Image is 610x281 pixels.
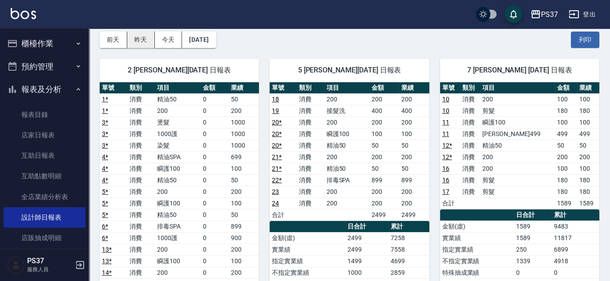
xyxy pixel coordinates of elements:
[324,174,369,186] td: 排毒SPA
[324,186,369,197] td: 200
[480,128,555,140] td: [PERSON_NAME]499
[399,116,429,128] td: 200
[505,5,522,23] button: save
[201,105,228,116] td: 0
[201,116,228,128] td: 0
[155,151,201,163] td: 精油SPA
[229,128,259,140] td: 1000
[388,232,429,244] td: 7258
[324,197,369,209] td: 200
[399,197,429,209] td: 200
[201,128,228,140] td: 0
[201,151,228,163] td: 0
[399,82,429,94] th: 業績
[4,78,85,101] button: 報表及分析
[514,232,552,244] td: 1589
[201,93,228,105] td: 0
[155,32,182,48] button: 今天
[555,151,577,163] td: 200
[272,200,279,207] a: 24
[155,221,201,232] td: 排毒SPA
[201,163,228,174] td: 0
[577,116,599,128] td: 100
[552,244,599,255] td: 6899
[577,197,599,209] td: 1589
[460,140,480,151] td: 消費
[480,93,555,105] td: 200
[577,93,599,105] td: 100
[229,174,259,186] td: 50
[297,116,324,128] td: 消費
[369,128,399,140] td: 100
[577,151,599,163] td: 200
[270,82,429,221] table: a dense table
[442,188,449,195] a: 17
[324,93,369,105] td: 200
[440,197,460,209] td: 合計
[127,151,155,163] td: 消費
[270,82,297,94] th: 單號
[369,186,399,197] td: 200
[297,174,324,186] td: 消費
[155,232,201,244] td: 1000護
[577,186,599,197] td: 180
[270,244,345,255] td: 實業績
[201,267,228,278] td: 0
[297,93,324,105] td: 消費
[480,151,555,163] td: 200
[555,186,577,197] td: 180
[100,32,127,48] button: 前天
[399,151,429,163] td: 200
[442,119,449,126] a: 11
[442,96,449,103] a: 10
[229,186,259,197] td: 200
[399,105,429,116] td: 400
[440,221,514,232] td: 金額(虛)
[127,163,155,174] td: 消費
[155,163,201,174] td: 瞬護100
[480,116,555,128] td: 瞬護100
[460,186,480,197] td: 消費
[442,107,449,114] a: 10
[297,140,324,151] td: 消費
[201,232,228,244] td: 0
[324,151,369,163] td: 200
[460,128,480,140] td: 消費
[440,82,460,94] th: 單號
[155,140,201,151] td: 染髮
[514,267,552,278] td: 0
[229,82,259,94] th: 業績
[399,163,429,174] td: 50
[565,6,599,23] button: 登出
[369,140,399,151] td: 50
[480,140,555,151] td: 精油50
[324,105,369,116] td: 接髮洗
[27,257,73,265] h5: PS37
[577,163,599,174] td: 100
[345,267,388,278] td: 1000
[324,128,369,140] td: 瞬護100
[577,174,599,186] td: 180
[442,130,449,137] a: 11
[388,255,429,267] td: 4699
[571,32,599,48] button: 列印
[514,221,552,232] td: 1589
[399,93,429,105] td: 200
[460,151,480,163] td: 消費
[229,255,259,267] td: 100
[514,209,552,221] th: 日合計
[460,93,480,105] td: 消費
[201,244,228,255] td: 0
[110,66,248,75] span: 2 [PERSON_NAME][DATE] 日報表
[229,151,259,163] td: 699
[182,32,216,48] button: [DATE]
[555,174,577,186] td: 180
[480,82,555,94] th: 項目
[201,221,228,232] td: 0
[297,197,324,209] td: 消費
[270,232,345,244] td: 金額(虛)
[555,197,577,209] td: 1589
[155,267,201,278] td: 200
[369,209,399,221] td: 2499
[552,209,599,221] th: 累計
